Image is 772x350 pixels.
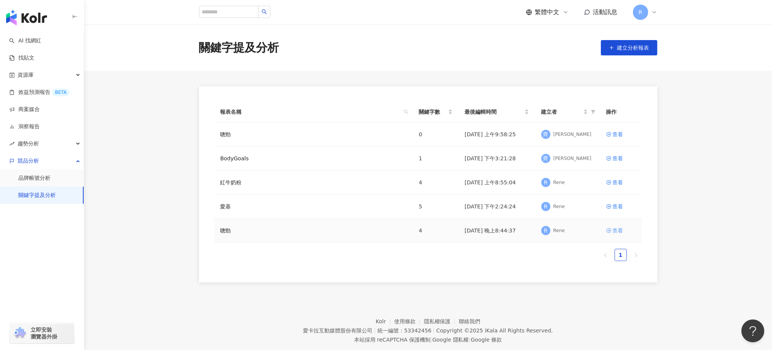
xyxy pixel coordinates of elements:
[10,323,74,344] a: chrome extension立即安裝 瀏覽器外掛
[589,106,597,118] span: filter
[544,202,548,211] span: R
[615,249,626,261] a: 1
[220,130,231,139] a: 聰勁
[459,123,535,147] td: [DATE] 上午9:58:25
[432,337,469,343] a: Google 隱私權
[9,89,70,96] a: 效益預測報告BETA
[593,8,618,16] span: 活動訊息
[220,226,231,235] a: 聰勁
[431,337,432,343] span: |
[554,155,592,162] div: [PERSON_NAME]
[413,102,459,123] th: 關鍵字數
[220,202,231,211] a: 愛基
[354,335,502,344] span: 本站採用 reCAPTCHA 保護機制
[603,253,608,258] span: left
[554,131,592,138] div: [PERSON_NAME]
[613,154,623,163] div: 查看
[471,337,502,343] a: Google 條款
[18,152,39,169] span: 競品分析
[554,203,565,210] div: Rene
[9,37,41,45] a: searchAI 找網紅
[613,202,623,211] div: 查看
[220,154,249,163] a: BodyGoals
[543,130,549,139] span: 齊
[606,130,636,139] a: 查看
[402,106,410,118] span: search
[404,110,408,114] span: search
[630,249,642,261] li: Next Page
[606,226,636,235] a: 查看
[374,327,376,334] span: |
[544,226,548,235] span: R
[303,327,372,334] div: 愛卡拉互動媒體股份有限公司
[9,106,40,113] a: 商案媒合
[465,108,523,116] span: 最後編輯時間
[606,178,636,187] a: 查看
[9,54,34,62] a: 找貼文
[459,147,535,171] td: [DATE] 下午3:21:28
[544,178,548,187] span: R
[9,141,15,147] span: rise
[741,319,764,342] iframe: Help Scout Beacon - Open
[413,123,459,147] td: 0
[599,249,612,261] li: Previous Page
[599,249,612,261] button: left
[554,227,565,234] div: Rene
[18,135,39,152] span: 趨勢分析
[459,195,535,219] td: [DATE] 下午2:24:24
[591,110,596,114] span: filter
[613,130,623,139] div: 查看
[601,40,657,55] button: 建立分析報表
[606,154,636,163] a: 查看
[18,192,56,199] a: 關鍵字提及分析
[18,174,50,182] a: 品牌帳號分析
[433,327,435,334] span: |
[615,249,627,261] li: 1
[459,171,535,195] td: [DATE] 上午8:55:04
[613,226,623,235] div: 查看
[394,318,424,324] a: 使用條款
[12,327,27,339] img: chrome extension
[220,108,401,116] span: 報表名稱
[630,249,642,261] button: right
[459,318,480,324] a: 聯絡我們
[606,202,636,211] a: 查看
[436,327,553,334] div: Copyright © 2025 All Rights Reserved.
[413,219,459,243] td: 4
[600,102,642,123] th: 操作
[535,8,560,16] span: 繁體中文
[377,327,431,334] div: 統一編號：53342456
[31,326,57,340] span: 立即安裝 瀏覽器外掛
[554,179,565,186] div: Rene
[634,253,638,258] span: right
[220,178,242,187] a: 紅牛奶粉
[419,108,447,116] span: 關鍵字數
[413,195,459,219] td: 5
[376,318,394,324] a: Kolr
[413,171,459,195] td: 4
[617,45,649,51] span: 建立分析報表
[262,9,267,15] span: search
[543,154,549,163] span: 齊
[639,8,643,16] span: R
[535,102,600,123] th: 建立者
[9,123,40,131] a: 洞察報告
[613,178,623,187] div: 查看
[541,108,582,116] span: 建立者
[199,40,279,56] div: 關鍵字提及分析
[459,219,535,243] td: [DATE] 晚上8:44:37
[6,10,47,25] img: logo
[469,337,471,343] span: |
[485,327,498,334] a: iKala
[18,66,34,84] span: 資源庫
[424,318,459,324] a: 隱私權保護
[459,102,535,123] th: 最後編輯時間
[413,147,459,171] td: 1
